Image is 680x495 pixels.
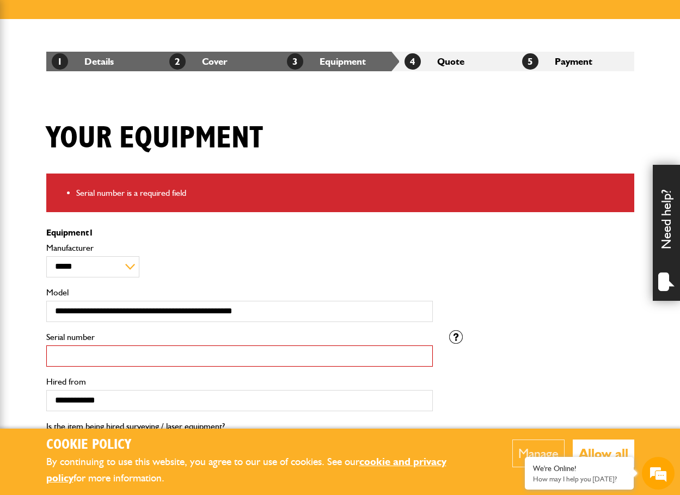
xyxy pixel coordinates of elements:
div: Need help? [653,165,680,301]
span: 3 [287,53,303,70]
label: Model [46,288,433,297]
label: Serial number [46,333,433,342]
div: We're Online! [533,464,626,473]
li: Payment [517,52,634,71]
label: Manufacturer [46,244,433,252]
span: 2 [169,53,186,70]
h2: Cookie Policy [46,437,479,454]
h1: Your equipment [46,120,263,157]
p: How may I help you today? [533,475,626,483]
a: 1Details [52,55,114,67]
button: Manage [512,440,565,467]
a: 2Cover [169,55,228,67]
span: 1 [52,53,68,70]
span: 1 [89,227,94,238]
span: 5 [522,53,538,70]
label: Hired from [46,378,433,386]
a: cookie and privacy policy [46,455,446,485]
label: Is the item being hired surveying / laser equipment? [46,422,225,431]
li: Quote [399,52,517,71]
button: Allow all [573,440,634,467]
p: Equipment [46,228,433,237]
span: 4 [405,53,421,70]
li: Equipment [281,52,399,71]
p: By continuing to use this website, you agree to our use of cookies. See our for more information. [46,454,479,487]
li: Serial number is a required field [76,186,626,200]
